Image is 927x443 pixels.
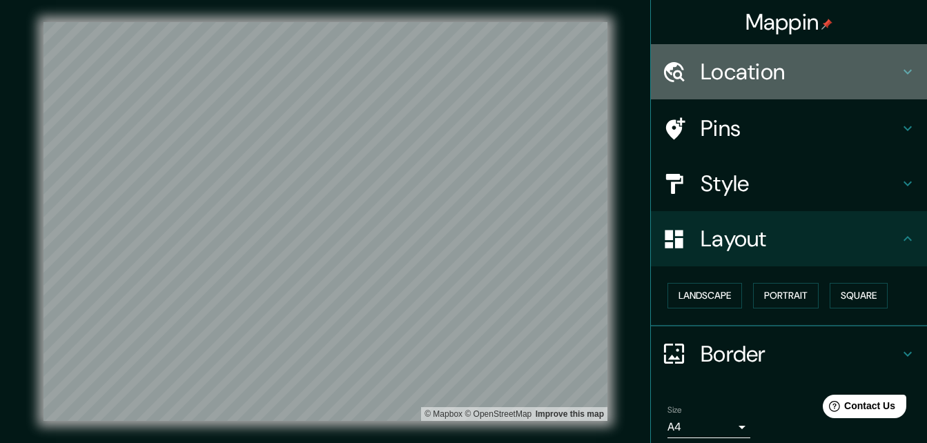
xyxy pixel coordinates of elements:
[753,283,819,308] button: Portrait
[667,416,750,438] div: A4
[425,409,462,419] a: Mapbox
[830,283,888,308] button: Square
[745,8,833,36] h4: Mappin
[651,156,927,211] div: Style
[651,101,927,156] div: Pins
[651,326,927,382] div: Border
[701,115,899,142] h4: Pins
[701,225,899,253] h4: Layout
[536,409,604,419] a: Map feedback
[667,283,742,308] button: Landscape
[667,404,682,415] label: Size
[701,340,899,368] h4: Border
[804,389,912,428] iframe: Help widget launcher
[43,22,607,421] canvas: Map
[651,211,927,266] div: Layout
[821,19,832,30] img: pin-icon.png
[701,58,899,86] h4: Location
[651,44,927,99] div: Location
[701,170,899,197] h4: Style
[465,409,531,419] a: OpenStreetMap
